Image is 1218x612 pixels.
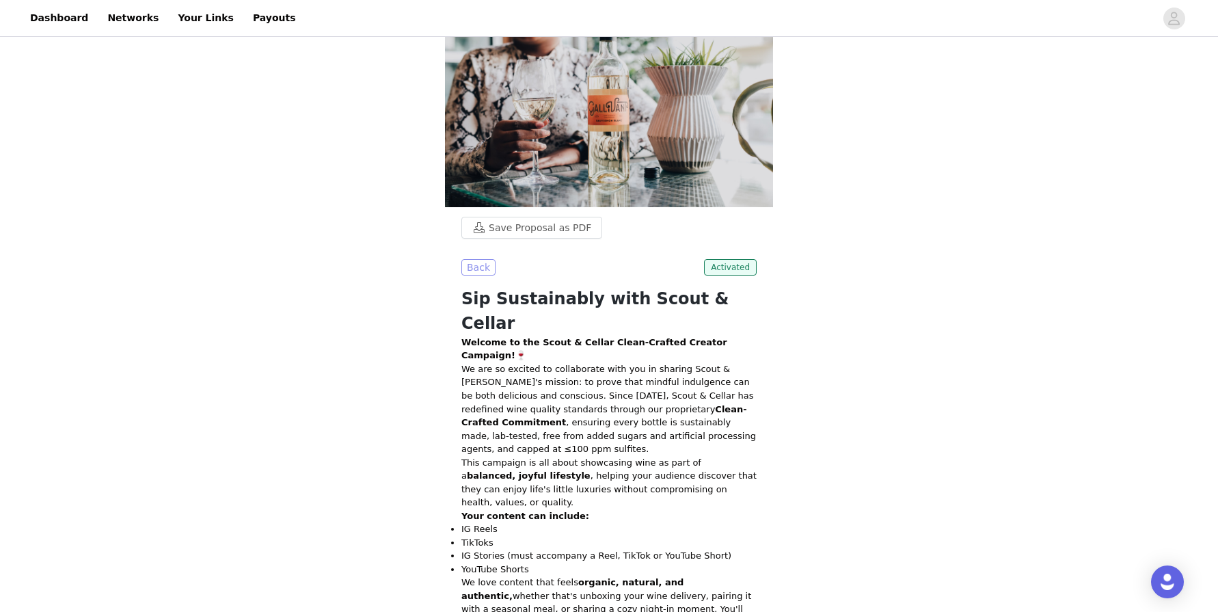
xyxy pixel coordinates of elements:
[170,3,242,34] a: Your Links
[461,456,757,509] p: This campaign is all about showcasing wine as part of a , helping your audience discover that the...
[461,259,496,276] button: Back
[461,577,684,601] strong: organic, natural, and authentic,
[245,3,304,34] a: Payouts
[461,362,757,456] p: We are so excited to collaborate with you in sharing Scout & [PERSON_NAME]'s mission: to prove th...
[22,3,96,34] a: Dashboard
[461,287,757,336] h1: Sip Sustainably with Scout & Cellar
[1167,8,1180,29] div: avatar
[461,217,602,239] button: Save Proposal as PDF
[467,470,591,481] strong: balanced, joyful lifestyle
[461,549,757,563] p: IG Stories (must accompany a Reel, TikTok or YouTube Short)
[461,563,757,576] p: YouTube Shorts
[461,511,589,521] strong: Your content can include:
[461,337,727,361] strong: Welcome to the Scout & Cellar Clean-Crafted Creator Campaign!
[99,3,167,34] a: Networks
[1151,566,1184,598] div: Open Intercom Messenger
[461,536,757,550] p: TikToks
[461,522,757,536] p: IG Reels
[461,336,757,362] p: 🍷
[704,259,757,276] span: Activated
